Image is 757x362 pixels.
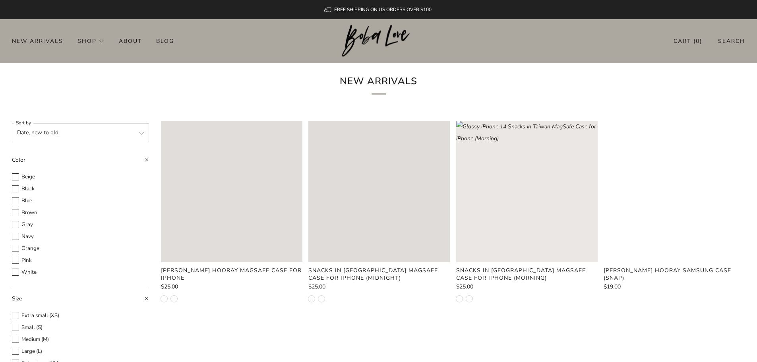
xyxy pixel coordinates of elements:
[12,295,22,302] span: Size
[342,25,415,57] img: Boba Love
[161,267,302,281] a: [PERSON_NAME] Hooray MagSafe Case for iPhone
[604,267,731,281] product-card-title: [PERSON_NAME] Hooray Samsung Case (Snap)
[269,73,488,95] h1: New Arrivals
[12,256,149,265] label: Pink
[308,284,450,290] a: $25.00
[12,268,149,277] label: White
[334,6,432,13] span: FREE SHIPPING ON US ORDERS OVER $100
[12,154,149,171] summary: Color
[674,35,702,48] a: Cart
[161,284,302,290] a: $25.00
[161,283,178,290] span: $25.00
[12,208,149,217] label: Brown
[604,284,745,290] a: $19.00
[12,335,149,344] label: Medium (M)
[456,267,598,281] a: Snacks in [GEOGRAPHIC_DATA] MagSafe Case for iPhone (Morning)
[308,121,450,262] image-skeleton: Loading image: Glossy iPhone 14 Snacks in Taiwan MagSafe Case for iPhone (Midnight)
[12,220,149,229] label: Gray
[119,35,142,47] a: About
[308,283,325,290] span: $25.00
[604,283,621,290] span: $19.00
[696,37,700,45] items-count: 0
[12,156,25,164] span: Color
[77,35,105,47] a: Shop
[342,25,415,58] a: Boba Love
[161,121,302,262] image-skeleton: Loading image: Glossy iPhone 14 Sip Sip Hooray MagSafe Case for iPhone
[12,184,149,194] label: Black
[12,323,149,332] label: Small (S)
[12,311,149,320] label: Extra small (XS)
[12,347,149,356] label: Large (L)
[604,267,745,281] a: [PERSON_NAME] Hooray Samsung Case (Snap)
[456,121,598,262] a: Glossy iPhone 14 Snacks in Taiwan MagSafe Case for iPhone (Morning) Loading image: Glossy iPhone ...
[456,283,473,290] span: $25.00
[12,232,149,241] label: Navy
[456,267,586,281] product-card-title: Snacks in [GEOGRAPHIC_DATA] MagSafe Case for iPhone (Morning)
[456,284,598,290] a: $25.00
[156,35,174,47] a: Blog
[12,196,149,205] label: Blue
[12,244,149,253] label: Orange
[12,35,63,47] a: New Arrivals
[308,267,450,281] a: Snacks in [GEOGRAPHIC_DATA] MagSafe Case for iPhone (Midnight)
[12,172,149,182] label: Beige
[718,35,745,48] a: Search
[308,267,438,281] product-card-title: Snacks in [GEOGRAPHIC_DATA] MagSafe Case for iPhone (Midnight)
[12,288,149,310] summary: Size
[161,121,302,262] a: Glossy iPhone 14 Sip Sip Hooray MagSafe Case for iPhone Loading image: Glossy iPhone 14 Sip Sip H...
[308,121,450,262] a: Glossy iPhone 14 Snacks in Taiwan MagSafe Case for iPhone (Midnight) Loading image: Glossy iPhone...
